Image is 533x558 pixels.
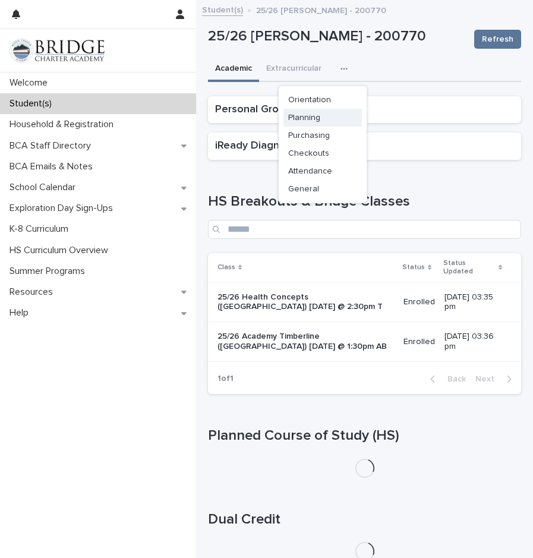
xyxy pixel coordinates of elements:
[208,511,521,528] h1: Dual Credit
[403,337,435,347] p: Enrolled
[288,167,332,175] span: Attendance
[208,282,521,322] tr: 25/26 Health Concepts ([GEOGRAPHIC_DATA]) [DATE] @ 2:30pm TEnrolled[DATE] 03:35 pm
[471,374,521,384] button: Next
[288,114,320,122] span: Planning
[421,374,471,384] button: Back
[5,286,62,298] p: Resources
[402,261,425,274] p: Status
[288,185,319,193] span: General
[208,322,521,362] tr: 25/26 Academy Timberline ([GEOGRAPHIC_DATA]) [DATE] @ 1:30pm ABEnrolled[DATE] 03:36 pm
[215,103,335,116] h2: Personal Growth Project
[215,140,321,153] button: iReady Diagnostics
[202,2,243,16] a: Student(s)
[482,33,513,45] span: Refresh
[256,3,386,16] p: 25/26 [PERSON_NAME] - 200770
[5,161,102,172] p: BCA Emails & Notes
[208,28,465,45] p: 25/26 [PERSON_NAME] - 200770
[217,261,235,274] p: Class
[5,223,78,235] p: K-8 Curriculum
[5,77,57,89] p: Welcome
[217,332,394,352] p: 25/26 Academy Timberline ([GEOGRAPHIC_DATA]) [DATE] @ 1:30pm AB
[5,266,94,277] p: Summer Programs
[5,245,118,256] p: HS Curriculum Overview
[288,149,329,157] span: Checkouts
[5,119,123,130] p: Household & Registration
[208,193,521,210] h1: HS Breakouts & Bridge Classes
[5,182,85,193] p: School Calendar
[5,203,122,214] p: Exploration Day Sign-Ups
[444,332,502,352] p: [DATE] 03:36 pm
[5,307,38,319] p: Help
[217,292,394,313] p: 25/26 Health Concepts ([GEOGRAPHIC_DATA]) [DATE] @ 2:30pm T
[208,220,521,239] input: Search
[288,131,330,140] span: Purchasing
[443,257,496,279] p: Status Updated
[208,364,243,393] p: 1 of 1
[215,103,348,116] button: Personal Growth Project
[444,292,502,313] p: [DATE] 03:35 pm
[10,39,105,62] img: V1C1m3IdTEidaUdm9Hs0
[208,427,521,444] h1: Planned Course of Study (HS)
[5,140,100,152] p: BCA Staff Directory
[288,96,331,104] span: Orientation
[403,297,435,307] p: Enrolled
[208,57,259,82] button: Academic
[215,140,308,153] h2: iReady Diagnostics
[259,57,329,82] button: Extracurricular
[440,375,466,383] span: Back
[474,30,521,49] button: Refresh
[5,98,61,109] p: Student(s)
[475,375,502,383] span: Next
